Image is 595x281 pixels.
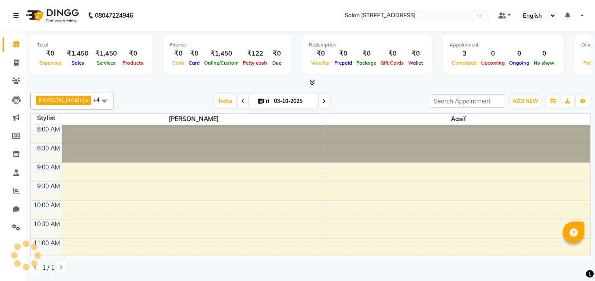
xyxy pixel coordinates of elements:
[170,60,186,66] span: Cash
[92,49,120,59] div: ₹1,450
[214,94,236,108] span: Today
[513,98,538,104] span: ADD NEW
[95,3,133,28] b: 08047224946
[32,220,62,229] div: 10:30 AM
[309,60,332,66] span: Voucher
[170,41,284,49] div: Finance
[430,94,505,108] input: Search Appointment
[186,60,202,66] span: Card
[256,98,271,104] span: Fri
[202,60,241,66] span: Online/Custom
[62,114,326,125] span: [PERSON_NAME]
[31,114,62,123] div: Stylist
[406,49,425,59] div: ₹0
[37,41,145,49] div: Total
[332,60,354,66] span: Prepaid
[406,60,425,66] span: Wallet
[35,182,62,191] div: 9:30 AM
[37,60,63,66] span: Expenses
[450,41,557,49] div: Appointment
[532,60,557,66] span: No show
[120,60,145,66] span: Products
[202,49,241,59] div: ₹1,450
[32,239,62,248] div: 11:00 AM
[241,49,269,59] div: ₹122
[37,49,63,59] div: ₹0
[309,49,332,59] div: ₹0
[269,49,284,59] div: ₹0
[270,60,283,66] span: Due
[35,144,62,153] div: 8:30 AM
[35,163,62,172] div: 9:00 AM
[450,49,479,59] div: 3
[241,60,269,66] span: Petty cash
[271,95,315,108] input: 2025-10-03
[450,60,479,66] span: Completed
[120,49,145,59] div: ₹0
[35,125,62,134] div: 8:00 AM
[332,49,354,59] div: ₹0
[93,96,106,103] span: +4
[507,60,532,66] span: Ongoing
[63,49,92,59] div: ₹1,450
[532,49,557,59] div: 0
[354,49,378,59] div: ₹0
[94,60,118,66] span: Services
[479,60,507,66] span: Upcoming
[42,263,54,272] span: 1 / 1
[510,95,540,107] button: ADD NEW
[186,49,202,59] div: ₹0
[507,49,532,59] div: 0
[378,60,406,66] span: Gift Cards
[69,60,86,66] span: Sales
[22,3,81,28] img: logo
[309,41,425,49] div: Redemption
[326,114,590,125] span: Aasif
[170,49,186,59] div: ₹0
[354,60,378,66] span: Package
[378,49,406,59] div: ₹0
[85,97,88,103] a: x
[32,201,62,210] div: 10:00 AM
[38,97,85,103] span: [PERSON_NAME]
[479,49,507,59] div: 0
